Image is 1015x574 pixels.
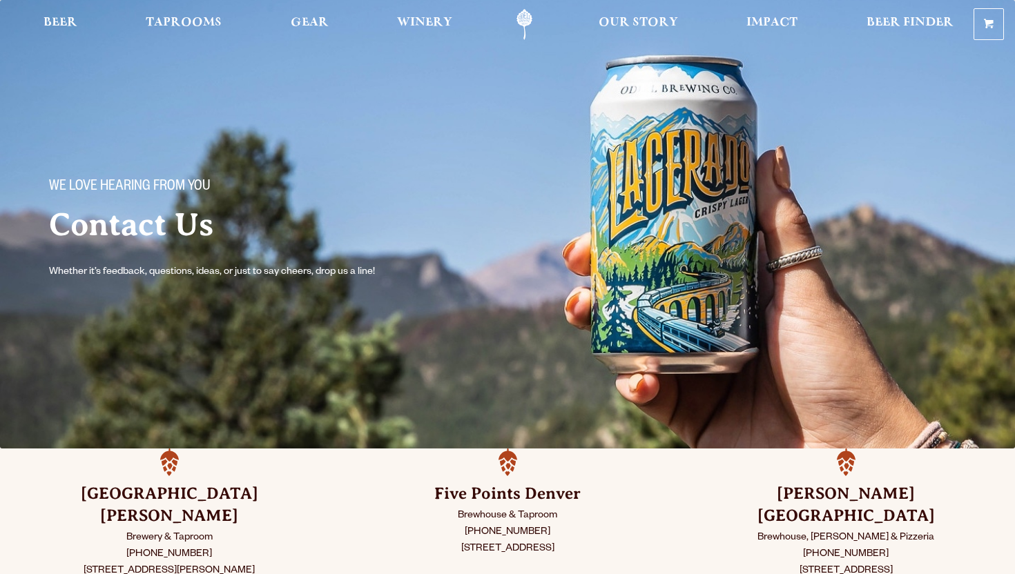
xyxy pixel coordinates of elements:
a: Beer [35,9,86,40]
h3: [PERSON_NAME] [GEOGRAPHIC_DATA] [711,483,980,527]
a: Beer Finder [858,9,963,40]
span: Our Story [599,17,678,28]
h3: Five Points Denver [373,483,642,505]
a: Winery [388,9,461,40]
span: Beer Finder [867,17,954,28]
span: Winery [397,17,452,28]
p: Whether it’s feedback, questions, ideas, or just to say cheers, drop us a line! [49,264,403,281]
span: Beer [43,17,77,28]
h2: Contact Us [49,208,480,242]
a: Impact [737,9,806,40]
a: Gear [282,9,338,40]
a: Odell Home [499,9,550,40]
span: We love hearing from you [49,179,211,197]
a: Our Story [590,9,687,40]
a: Taprooms [137,9,231,40]
span: Impact [746,17,797,28]
span: Gear [291,17,329,28]
span: Taprooms [146,17,222,28]
h3: [GEOGRAPHIC_DATA][PERSON_NAME] [35,483,304,527]
p: Brewhouse & Taproom [PHONE_NUMBER] [STREET_ADDRESS] [373,508,642,557]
